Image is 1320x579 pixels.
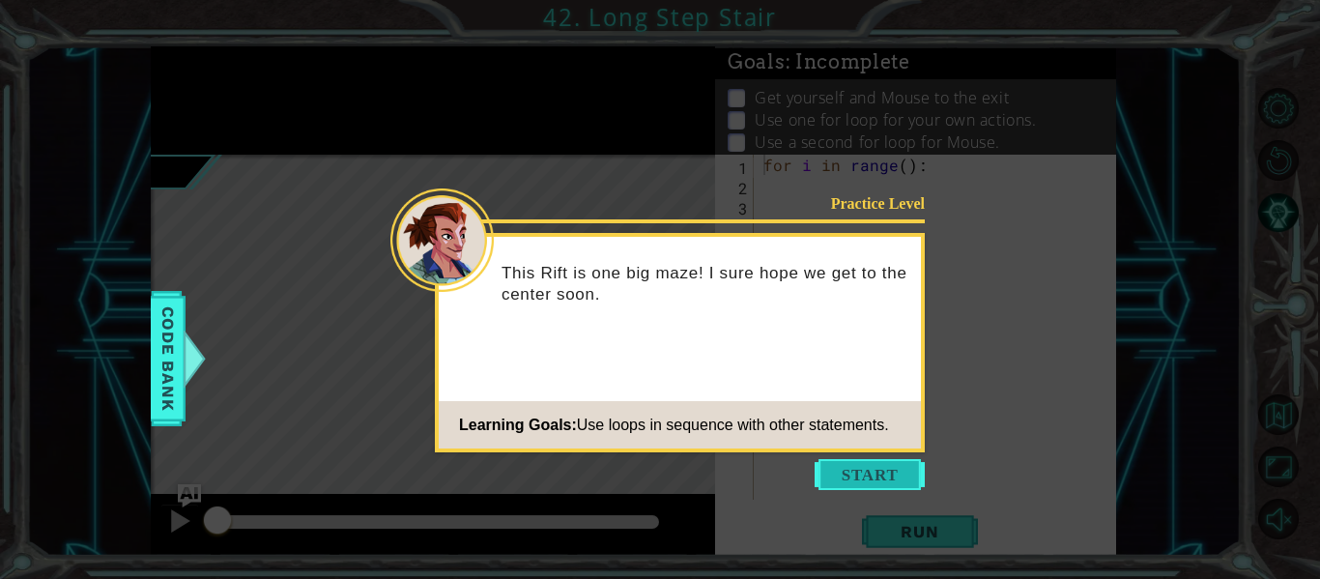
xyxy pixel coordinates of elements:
[153,300,184,418] span: Code Bank
[502,263,907,305] p: This Rift is one big maze! I sure hope we get to the center soon.
[577,417,889,433] span: Use loops in sequence with other statements.
[802,193,925,214] div: Practice Level
[815,459,925,490] button: Start
[459,417,577,433] span: Learning Goals:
